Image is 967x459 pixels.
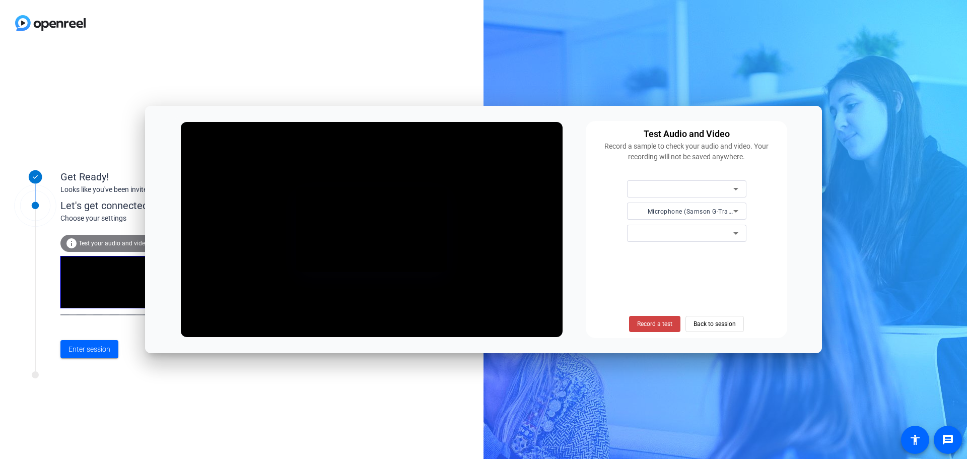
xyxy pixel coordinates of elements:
[694,314,736,334] span: Back to session
[648,207,749,215] span: Microphone (Samson G-Track Pro)
[68,344,110,355] span: Enter session
[629,316,680,332] button: Record a test
[644,127,730,141] div: Test Audio and Video
[60,213,283,224] div: Choose your settings
[592,141,781,162] div: Record a sample to check your audio and video. Your recording will not be saved anywhere.
[685,316,744,332] button: Back to session
[909,434,921,446] mat-icon: accessibility
[79,240,149,247] span: Test your audio and video
[65,237,78,249] mat-icon: info
[637,319,672,329] span: Record a test
[60,184,262,195] div: Looks like you've been invited to join
[60,198,283,213] div: Let's get connected.
[942,434,954,446] mat-icon: message
[60,169,262,184] div: Get Ready!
